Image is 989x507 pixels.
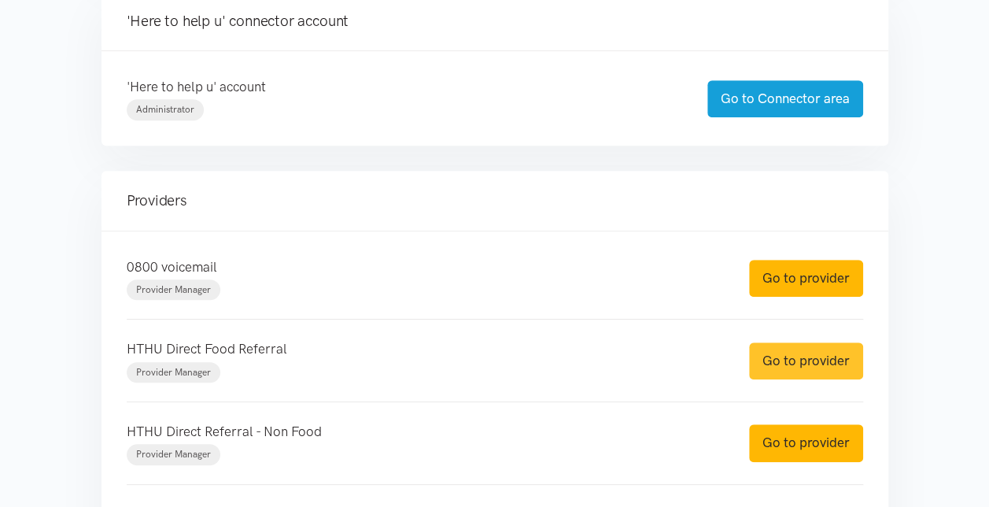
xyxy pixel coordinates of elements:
p: HTHU Direct Food Referral [127,339,718,360]
span: Provider Manager [136,284,211,295]
a: Go to provider [749,260,863,297]
p: 0800 voicemail [127,257,718,278]
span: Provider Manager [136,367,211,378]
span: Administrator [136,104,194,115]
span: Provider Manager [136,449,211,460]
a: Go to provider [749,424,863,461]
p: 'Here to help u' account [127,76,676,98]
p: HTHU Direct Referral - Non Food [127,421,718,442]
a: Go to Connector area [707,80,863,117]
h4: 'Here to help u' connector account [127,10,863,32]
a: Go to provider [749,342,863,379]
h4: Providers [127,190,863,212]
